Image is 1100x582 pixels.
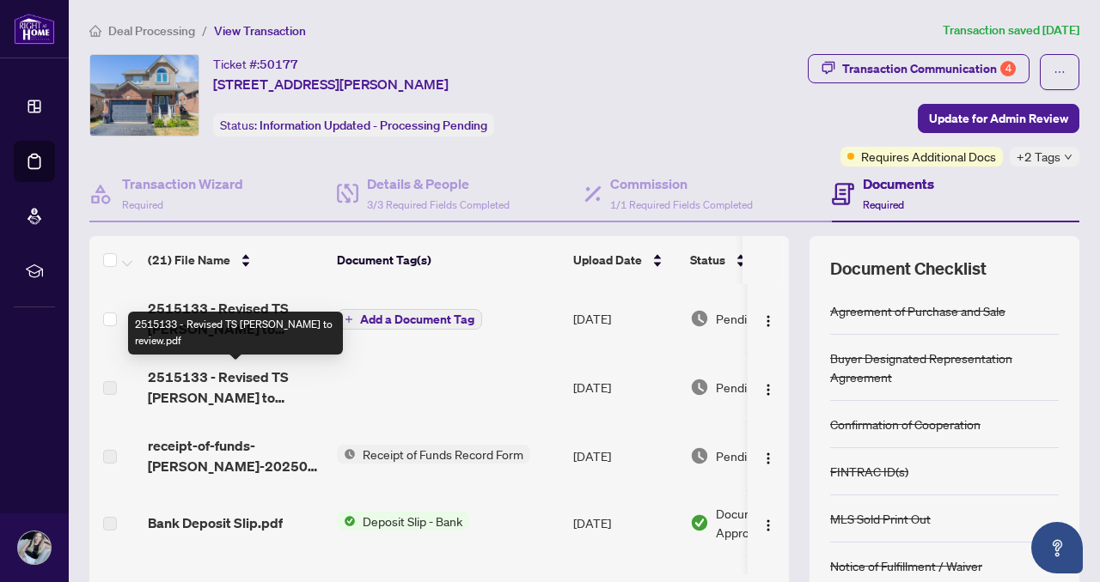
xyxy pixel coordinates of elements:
img: logo [14,13,55,45]
span: home [89,25,101,37]
span: Deal Processing [108,23,195,39]
span: Bank Deposit Slip.pdf [148,512,283,533]
span: Required [863,198,904,211]
h4: Commission [610,173,753,194]
div: 2515133 - Revised TS [PERSON_NAME] to review.pdf [128,312,343,355]
div: Notice of Fulfillment / Waiver [830,556,982,575]
span: [STREET_ADDRESS][PERSON_NAME] [213,74,449,94]
th: (21) File Name [141,236,330,284]
img: Status Icon [337,445,356,464]
span: receipt-of-funds-[PERSON_NAME]-20250825-133127.pdf [148,435,323,476]
span: Requires Additional Docs [861,147,996,166]
div: Status: [213,113,494,136]
h4: Documents [863,173,934,194]
span: down [1064,153,1072,161]
h4: Transaction Wizard [122,173,243,194]
button: Open asap [1031,522,1083,573]
div: Buyer Designated Representation Agreement [830,349,1059,386]
div: FINTRAC ID(s) [830,462,908,481]
img: Status Icon [337,512,356,530]
div: 4 [1000,61,1016,76]
button: Add a Document Tag [337,308,482,330]
div: Transaction Communication [842,55,1016,82]
th: Status [683,236,829,284]
button: Status IconReceipt of Funds Record Form [337,445,530,464]
td: [DATE] [566,421,683,490]
td: [DATE] [566,353,683,421]
span: 3/3 Required Fields Completed [367,198,510,211]
span: Upload Date [573,251,642,270]
div: Confirmation of Cooperation [830,415,981,433]
button: Status IconDeposit Slip - Bank [337,512,469,530]
button: Logo [755,442,782,470]
button: Logo [755,373,782,401]
span: Update for Admin Review [929,105,1068,132]
button: Transaction Communication4 [808,54,1030,83]
button: Logo [755,509,782,537]
span: Required [122,198,163,211]
img: Logo [761,314,775,328]
span: Pending Review [716,378,802,397]
span: Information Updated - Processing Pending [260,118,487,133]
img: Profile Icon [18,531,51,564]
span: Add a Document Tag [360,313,474,325]
span: Document Approved [716,504,822,542]
div: Agreement of Purchase and Sale [830,301,1005,320]
span: Pending Review [716,309,802,328]
button: Logo [755,305,782,332]
img: Logo [761,452,775,465]
span: (21) File Name [148,251,230,270]
span: 2515133 - Revised TS [PERSON_NAME] to review.pdf [148,367,323,408]
button: Add a Document Tag [337,309,482,330]
span: Receipt of Funds Record Form [356,445,530,464]
span: 50177 [260,57,298,72]
th: Upload Date [566,236,683,284]
span: 1/1 Required Fields Completed [610,198,753,211]
div: Ticket #: [213,54,298,74]
td: [DATE] [566,284,683,353]
span: +2 Tags [1017,147,1060,167]
span: Document Checklist [830,257,987,281]
img: Logo [761,518,775,532]
span: ellipsis [1054,66,1066,78]
img: Document Status [690,309,709,328]
button: Update for Admin Review [918,104,1079,133]
h4: Details & People [367,173,510,194]
img: Document Status [690,378,709,397]
span: Status [690,251,725,270]
img: IMG-N12355318_1.jpg [90,55,199,136]
article: Transaction saved [DATE] [943,21,1079,40]
li: / [202,21,207,40]
span: Pending Review [716,446,802,465]
div: MLS Sold Print Out [830,509,931,528]
img: Document Status [690,446,709,465]
span: plus [345,315,353,324]
span: View Transaction [214,23,306,39]
img: Document Status [690,513,709,532]
th: Document Tag(s) [330,236,566,284]
td: [DATE] [566,490,683,555]
span: 2515133 - Revised TS [PERSON_NAME] to review.pdf [148,298,323,339]
img: Logo [761,383,775,397]
span: Deposit Slip - Bank [356,512,469,530]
